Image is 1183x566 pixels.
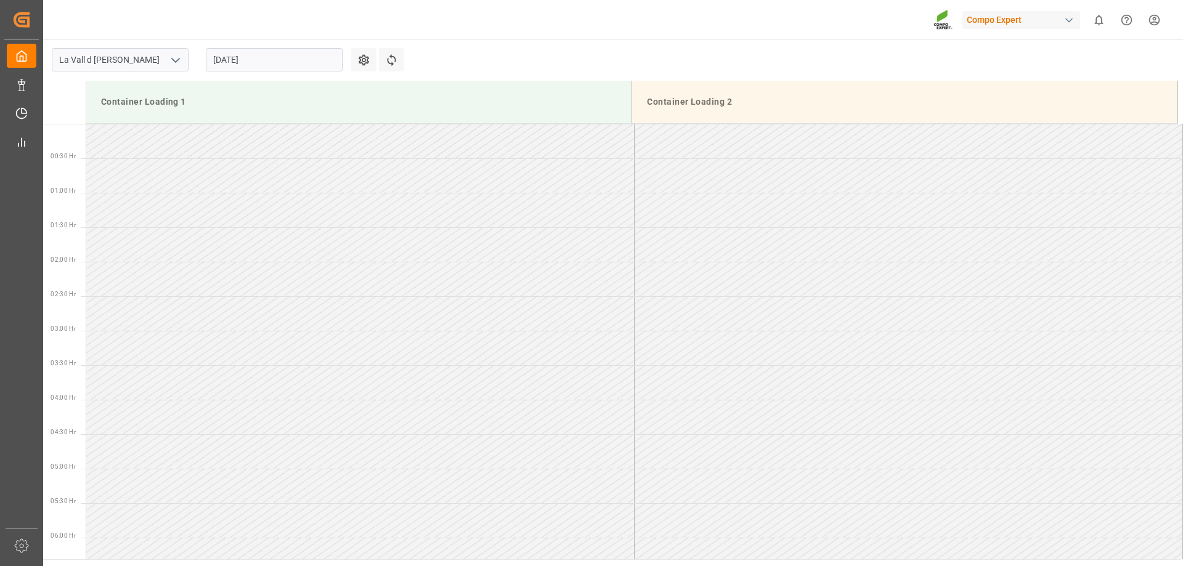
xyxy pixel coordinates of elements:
[1085,6,1113,34] button: show 0 new notifications
[51,325,76,332] span: 03:00 Hr
[1113,6,1140,34] button: Help Center
[166,51,184,70] button: open menu
[51,394,76,401] span: 04:00 Hr
[51,498,76,504] span: 05:30 Hr
[51,463,76,470] span: 05:00 Hr
[962,8,1085,31] button: Compo Expert
[52,48,189,71] input: Type to search/select
[933,9,953,31] img: Screenshot%202023-09-29%20at%2010.02.21.png_1712312052.png
[962,11,1080,29] div: Compo Expert
[642,91,1168,113] div: Container Loading 2
[51,256,76,263] span: 02:00 Hr
[206,48,343,71] input: DD.MM.YYYY
[96,91,622,113] div: Container Loading 1
[51,291,76,297] span: 02:30 Hr
[51,532,76,539] span: 06:00 Hr
[51,222,76,228] span: 01:30 Hr
[51,153,76,160] span: 00:30 Hr
[51,429,76,435] span: 04:30 Hr
[51,360,76,366] span: 03:30 Hr
[51,187,76,194] span: 01:00 Hr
